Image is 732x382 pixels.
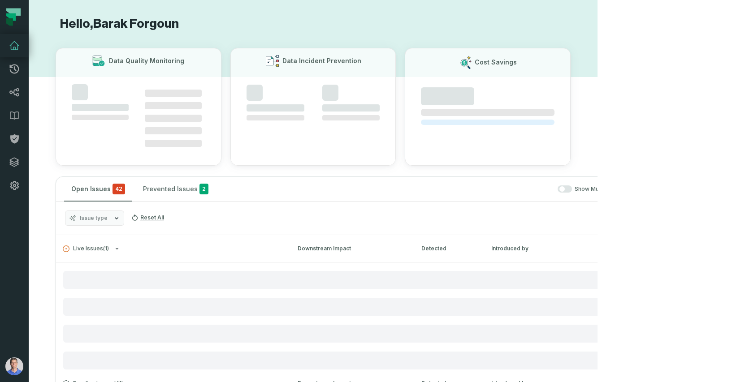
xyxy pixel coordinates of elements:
[63,245,282,252] button: Live Issues(1)
[113,184,125,194] span: critical issues and errors combined
[128,210,168,225] button: Reset All
[56,262,616,369] div: Live Issues(1)
[65,210,124,226] button: Issue type
[199,184,208,194] span: 2
[282,56,361,65] h3: Data Incident Prevention
[405,48,571,166] button: Cost Savings
[230,48,396,166] button: Data Incident Prevention
[298,245,405,253] div: Downstream Impact
[109,56,184,65] h3: Data Quality Monitoring
[136,177,216,201] button: Prevented Issues
[491,245,572,253] div: Introduced by
[64,177,132,201] button: Open Issues
[5,357,23,375] img: avatar of Barak Forgoun
[63,245,109,252] span: Live Issues ( 1 )
[421,245,475,253] div: Detected
[219,185,608,193] div: Show Muted
[56,48,221,166] button: Data Quality Monitoring
[80,215,108,222] span: Issue type
[56,16,571,32] h1: Hello, Barak Forgoun
[475,58,517,67] h3: Cost Savings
